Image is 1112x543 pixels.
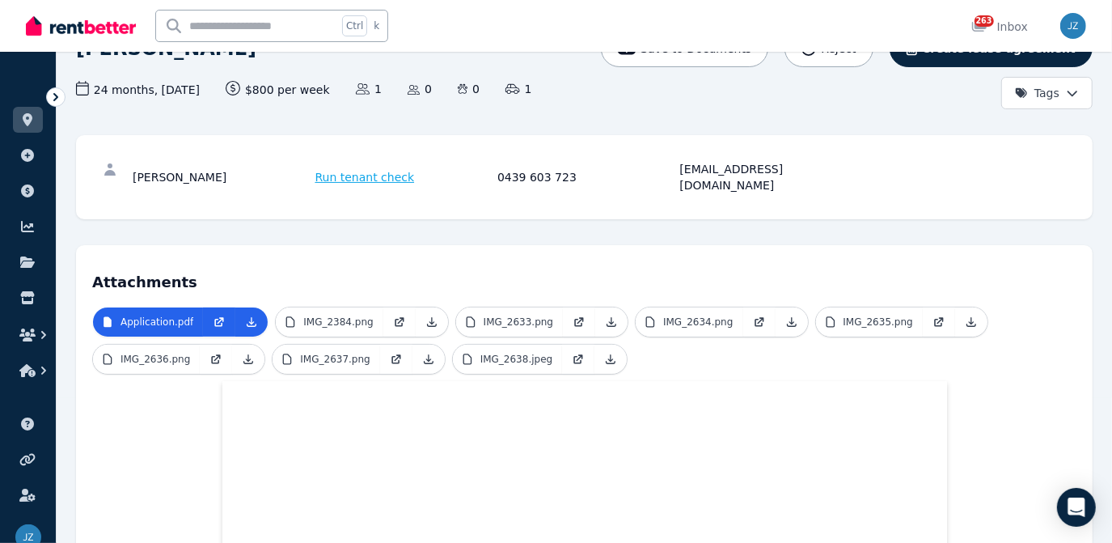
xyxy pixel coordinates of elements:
[743,308,776,337] a: Open in new Tab
[76,81,200,98] span: 24 months , [DATE]
[121,316,193,329] p: Application.pdf
[13,89,64,100] span: ORGANISE
[505,81,531,97] span: 1
[374,19,379,32] span: k
[1057,488,1096,527] div: Open Intercom Messenger
[923,308,955,337] a: Open in new Tab
[200,345,232,374] a: Open in new Tab
[300,353,370,366] p: IMG_2637.png
[276,308,383,337] a: IMG_2384.png
[563,308,595,337] a: Open in new Tab
[383,308,416,337] a: Open in new Tab
[93,308,203,337] a: Application.pdf
[342,15,367,36] span: Ctrl
[226,81,330,98] span: $800 per week
[955,308,987,337] a: Download Attachment
[562,345,594,374] a: Open in new Tab
[1015,85,1059,101] span: Tags
[380,345,412,374] a: Open in new Tab
[273,345,379,374] a: IMG_2637.png
[92,261,1076,294] h4: Attachments
[776,308,808,337] a: Download Attachment
[93,345,200,374] a: IMG_2636.png
[458,81,480,97] span: 0
[356,81,382,97] span: 1
[133,161,311,193] div: [PERSON_NAME]
[975,15,994,27] span: 263
[1060,13,1086,39] img: Jenny Zheng
[663,316,733,329] p: IMG_2634.png
[456,308,563,337] a: IMG_2633.png
[232,345,264,374] a: Download Attachment
[315,169,415,185] span: Run tenant check
[408,81,432,97] span: 0
[235,308,268,337] a: Download Attachment
[203,308,235,337] a: Open in new Tab
[595,308,628,337] a: Download Attachment
[412,345,445,374] a: Download Attachment
[480,353,553,366] p: IMG_2638.jpeg
[26,14,136,38] img: RentBetter
[497,161,675,193] div: 0439 603 723
[121,353,190,366] p: IMG_2636.png
[971,19,1028,35] div: Inbox
[594,345,627,374] a: Download Attachment
[636,308,742,337] a: IMG_2634.png
[453,345,563,374] a: IMG_2638.jpeg
[1001,77,1093,109] button: Tags
[680,161,858,193] div: [EMAIL_ADDRESS][DOMAIN_NAME]
[844,316,913,329] p: IMG_2635.png
[816,308,923,337] a: IMG_2635.png
[484,316,553,329] p: IMG_2633.png
[416,308,448,337] a: Download Attachment
[303,316,373,329] p: IMG_2384.png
